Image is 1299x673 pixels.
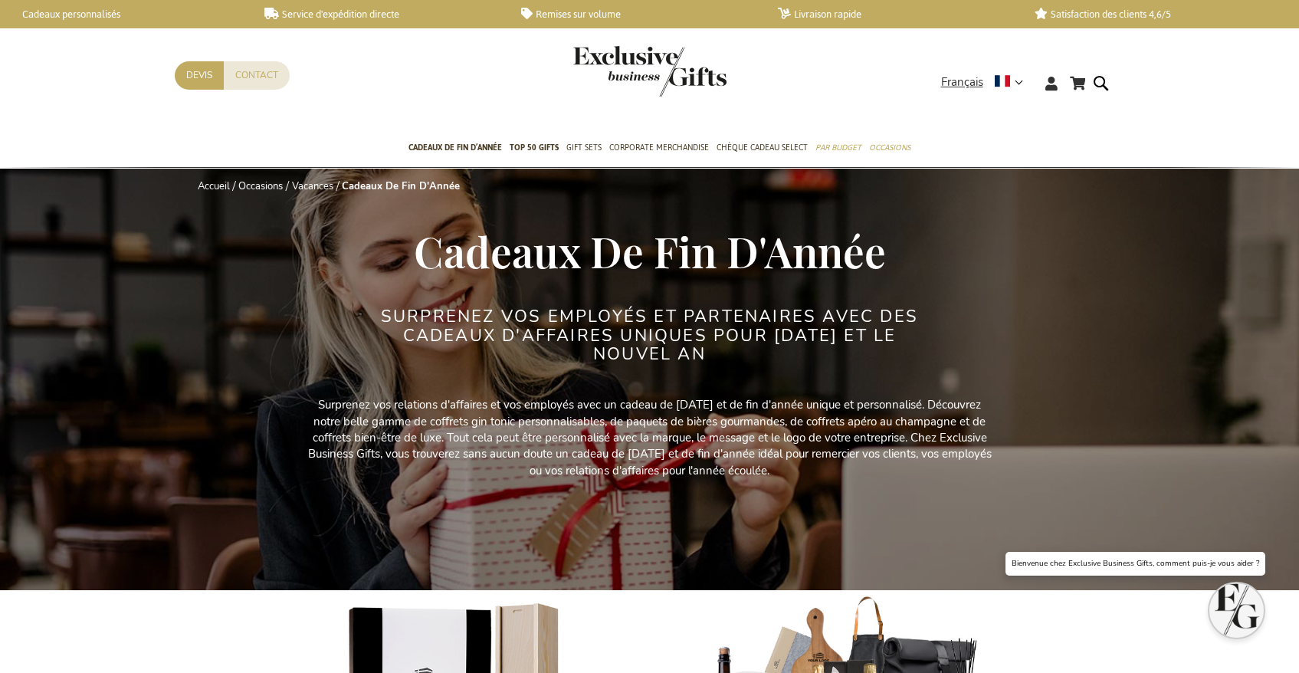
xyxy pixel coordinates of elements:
a: Cadeaux personnalisés [8,8,240,21]
span: Cadeaux de fin d’année [408,140,502,156]
a: Chèque Cadeau Select [717,130,808,168]
a: Devis [175,61,224,90]
a: Service d'expédition directe [264,8,497,21]
a: Cadeaux de fin d’année [408,130,502,168]
a: Occasions [238,179,283,193]
h2: Surprenez VOS EMPLOYÉS ET PARTENAIRES avec des cadeaux d'affaires UNIQUES POUR [DATE] ET LE NOUVE... [362,307,937,363]
span: Gift Sets [566,140,602,156]
a: Vacances [292,179,333,193]
a: TOP 50 Gifts [510,130,559,168]
span: Corporate Merchandise [609,140,709,156]
span: Cadeaux De Fin D'Année [414,222,886,279]
span: Français [941,74,983,91]
p: Surprenez vos relations d'affaires et vos employés avec un cadeau de [DATE] et de fin d'année uni... [305,397,995,479]
strong: Cadeaux De Fin D'Année [342,179,460,193]
span: Chèque Cadeau Select [717,140,808,156]
a: Remises sur volume [521,8,753,21]
span: Par budget [815,140,861,156]
span: Occasions [869,140,910,156]
a: Gift Sets [566,130,602,168]
a: Corporate Merchandise [609,130,709,168]
a: Contact [224,61,290,90]
img: Exclusive Business gifts logo [573,46,727,97]
span: TOP 50 Gifts [510,140,559,156]
a: Par budget [815,130,861,168]
a: Occasions [869,130,910,168]
a: Satisfaction des clients 4,6/5 [1035,8,1267,21]
a: Accueil [198,179,230,193]
a: store logo [573,46,650,97]
a: Livraison rapide [778,8,1010,21]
